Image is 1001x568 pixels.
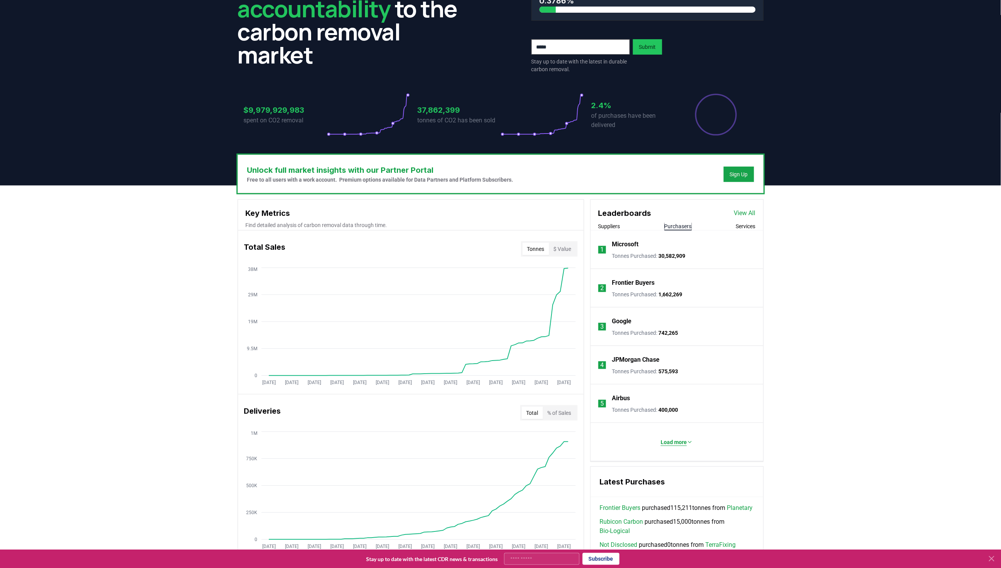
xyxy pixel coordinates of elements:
tspan: [DATE] [444,380,457,386]
h3: 37,862,399 [418,104,501,116]
p: tonnes of CO2 has been sold [418,116,501,125]
tspan: [DATE] [285,380,298,386]
button: Load more [655,434,699,450]
p: Find detailed analysis of carbon removal data through time. [246,221,576,229]
p: 3 [600,322,604,331]
p: Tonnes Purchased : [612,252,686,260]
a: View All [734,209,756,218]
tspan: [DATE] [376,380,389,386]
p: 1 [600,245,604,254]
tspan: 500K [246,483,257,488]
a: Google [612,317,632,326]
h3: Latest Purchases [600,476,754,488]
tspan: [DATE] [308,380,321,386]
tspan: [DATE] [535,380,548,386]
tspan: [DATE] [330,380,344,386]
button: $ Value [549,243,576,255]
tspan: [DATE] [489,380,503,386]
tspan: [DATE] [330,544,344,550]
p: Load more [661,438,687,446]
a: Bio-Logical [600,526,630,536]
p: Tonnes Purchased : [612,291,683,298]
p: Tonnes Purchased : [612,329,678,337]
tspan: 1M [251,431,257,436]
h3: 2.4% [591,100,675,111]
h3: Deliveries [244,405,281,421]
tspan: [DATE] [535,544,548,550]
p: Stay up to date with the latest in durable carbon removal. [531,58,630,73]
div: Percentage of sales delivered [695,93,738,136]
span: purchased 115,211 tonnes from [600,503,753,513]
tspan: [DATE] [398,544,412,550]
tspan: 38M [248,267,257,272]
tspan: [DATE] [557,544,571,550]
span: 400,000 [659,407,678,413]
tspan: [DATE] [489,544,503,550]
span: 742,265 [659,330,678,336]
a: Not Disclosed [600,540,638,550]
tspan: 29M [248,292,257,297]
button: Purchasers [665,222,692,230]
span: 575,593 [659,368,678,374]
h3: Key Metrics [246,207,576,219]
p: 4 [600,361,604,370]
a: TerraFixing [706,540,736,550]
tspan: [DATE] [262,380,276,386]
tspan: [DATE] [353,380,366,386]
button: Services [736,222,756,230]
tspan: 750K [246,456,257,461]
p: of purchases have been delivered [591,111,675,130]
tspan: 9.5M [247,346,257,351]
tspan: 0 [255,537,257,542]
tspan: [DATE] [557,380,571,386]
tspan: [DATE] [512,380,525,386]
a: Frontier Buyers [600,503,641,513]
tspan: [DATE] [421,544,435,550]
tspan: 19M [248,319,257,324]
button: Suppliers [598,222,620,230]
h3: Unlock full market insights with our Partner Portal [247,164,513,176]
button: % of Sales [543,407,576,419]
p: 5 [600,399,604,408]
tspan: [DATE] [512,544,525,550]
tspan: [DATE] [376,544,389,550]
tspan: 0 [255,373,257,378]
button: Submit [633,39,662,55]
a: Rubicon Carbon [600,517,643,526]
button: Total [522,407,543,419]
span: 30,582,909 [659,253,686,259]
a: Airbus [612,394,630,403]
h3: Leaderboards [598,207,651,219]
p: Tonnes Purchased : [612,368,678,375]
h3: $9,979,929,983 [244,104,327,116]
tspan: [DATE] [285,544,298,550]
tspan: 250K [246,510,257,515]
h3: Total Sales [244,241,286,257]
button: Tonnes [523,243,549,255]
tspan: [DATE] [421,380,435,386]
tspan: [DATE] [353,544,366,550]
tspan: [DATE] [308,544,321,550]
button: Sign Up [724,167,754,182]
p: 2 [600,284,604,293]
tspan: [DATE] [466,380,480,386]
span: 1,662,269 [659,291,683,297]
a: Sign Up [730,170,748,178]
p: Tonnes Purchased : [612,406,678,414]
p: Free to all users with a work account. Premium options available for Data Partners and Platform S... [247,176,513,184]
a: Microsoft [612,240,639,249]
span: purchased 15,000 tonnes from [600,517,754,536]
tspan: [DATE] [262,544,276,550]
tspan: [DATE] [444,544,457,550]
span: purchased 0 tonnes from [600,540,736,550]
a: JPMorgan Chase [612,355,660,364]
a: Planetary [727,503,753,513]
p: spent on CO2 removal [244,116,327,125]
a: Frontier Buyers [612,278,655,287]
